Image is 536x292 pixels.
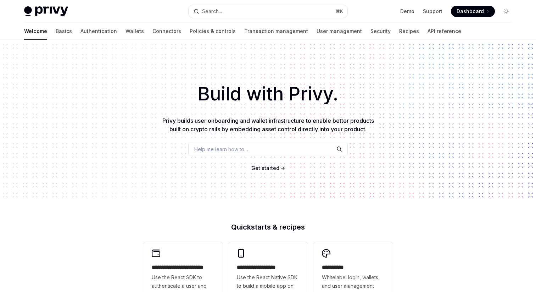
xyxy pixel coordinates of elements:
[162,117,374,133] span: Privy builds user onboarding and wallet infrastructure to enable better products built on crypto ...
[501,6,512,17] button: Toggle dark mode
[80,23,117,40] a: Authentication
[24,23,47,40] a: Welcome
[143,224,393,231] h2: Quickstarts & recipes
[317,23,362,40] a: User management
[400,8,414,15] a: Demo
[251,165,279,171] span: Get started
[244,23,308,40] a: Transaction management
[457,8,484,15] span: Dashboard
[423,8,442,15] a: Support
[336,9,343,14] span: ⌘ K
[189,5,347,18] button: Search...⌘K
[202,7,222,16] div: Search...
[194,145,248,153] span: Help me learn how to…
[451,6,495,17] a: Dashboard
[56,23,72,40] a: Basics
[125,23,144,40] a: Wallets
[370,23,391,40] a: Security
[190,23,236,40] a: Policies & controls
[251,165,279,172] a: Get started
[24,6,68,16] img: light logo
[11,80,525,108] h1: Build with Privy.
[399,23,419,40] a: Recipes
[428,23,461,40] a: API reference
[152,23,181,40] a: Connectors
